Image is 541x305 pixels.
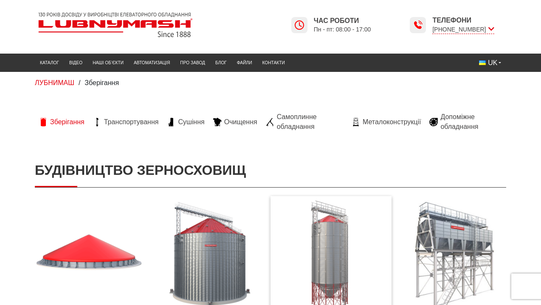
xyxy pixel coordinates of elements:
span: Металоконструкції [363,117,421,127]
button: UK [474,56,506,70]
span: [PHONE_NUMBER] [432,25,494,34]
a: Про завод [175,56,210,70]
span: Пн - пт: 08:00 - 17:00 [314,26,371,34]
a: Очищення [209,117,262,127]
a: Наші об’єкти [87,56,129,70]
a: Автоматизація [129,56,175,70]
span: UK [488,58,497,68]
a: Сушіння [163,117,209,127]
span: / [79,79,80,86]
a: Контакти [257,56,290,70]
h1: Будівництво зерносховищ [35,154,506,187]
a: Файли [232,56,257,70]
a: Блог [210,56,232,70]
a: Допоміжне обладнання [425,112,506,131]
a: Відео [64,56,87,70]
img: Українська [479,60,486,65]
span: Транспортування [104,117,159,127]
span: Телефони [432,16,494,25]
a: Самоплинне обладнання [262,112,347,131]
img: Lubnymash [35,9,196,41]
span: Зберігання [85,79,119,86]
a: Транспортування [89,117,163,127]
span: Час роботи [314,16,371,26]
a: Металоконструкції [347,117,425,127]
a: Зберігання [35,117,89,127]
span: Зберігання [50,117,85,127]
span: Очищення [224,117,257,127]
a: ЛУБНИМАШ [35,79,74,86]
img: Lubnymash time icon [413,20,423,30]
span: Допоміжне обладнання [440,112,502,131]
img: Lubnymash time icon [294,20,304,30]
span: Сушіння [178,117,204,127]
a: Каталог [35,56,64,70]
span: Самоплинне обладнання [277,112,343,131]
